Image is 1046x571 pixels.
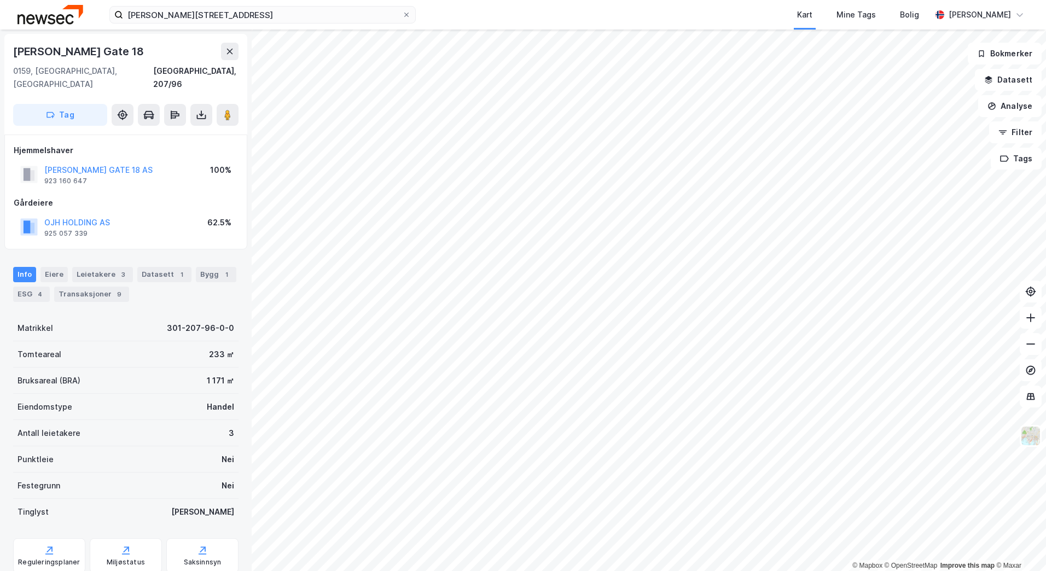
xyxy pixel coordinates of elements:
[196,267,236,282] div: Bygg
[18,400,72,413] div: Eiendomstype
[18,348,61,361] div: Tomteareal
[171,505,234,518] div: [PERSON_NAME]
[123,7,402,23] input: Søk på adresse, matrikkel, gårdeiere, leietakere eller personer
[118,269,129,280] div: 3
[885,562,938,569] a: OpenStreetMap
[14,144,238,157] div: Hjemmelshaver
[18,322,53,335] div: Matrikkel
[13,287,50,302] div: ESG
[13,267,36,282] div: Info
[978,95,1042,117] button: Analyse
[207,400,234,413] div: Handel
[40,267,68,282] div: Eiere
[989,121,1042,143] button: Filter
[207,216,231,229] div: 62.5%
[14,196,238,209] div: Gårdeiere
[900,8,919,21] div: Bolig
[13,65,153,91] div: 0159, [GEOGRAPHIC_DATA], [GEOGRAPHIC_DATA]
[221,269,232,280] div: 1
[176,269,187,280] div: 1
[72,267,133,282] div: Leietakere
[18,453,54,466] div: Punktleie
[18,505,49,518] div: Tinglyst
[18,5,83,24] img: newsec-logo.f6e21ccffca1b3a03d2d.png
[991,148,1042,170] button: Tags
[18,374,80,387] div: Bruksareal (BRA)
[54,287,129,302] div: Transaksjoner
[975,69,1042,91] button: Datasett
[1020,426,1041,446] img: Z
[229,427,234,440] div: 3
[167,322,234,335] div: 301-207-96-0-0
[222,479,234,492] div: Nei
[13,43,146,60] div: [PERSON_NAME] Gate 18
[34,289,45,300] div: 4
[18,479,60,492] div: Festegrunn
[209,348,234,361] div: 233 ㎡
[940,562,995,569] a: Improve this map
[44,229,88,238] div: 925 057 339
[852,562,882,569] a: Mapbox
[107,558,145,567] div: Miljøstatus
[210,164,231,177] div: 100%
[949,8,1011,21] div: [PERSON_NAME]
[968,43,1042,65] button: Bokmerker
[184,558,222,567] div: Saksinnsyn
[222,453,234,466] div: Nei
[797,8,812,21] div: Kart
[137,267,191,282] div: Datasett
[991,518,1046,571] div: Kontrollprogram for chat
[18,427,80,440] div: Antall leietakere
[153,65,239,91] div: [GEOGRAPHIC_DATA], 207/96
[991,518,1046,571] iframe: Chat Widget
[114,289,125,300] div: 9
[836,8,876,21] div: Mine Tags
[18,558,80,567] div: Reguleringsplaner
[207,374,234,387] div: 1 171 ㎡
[13,104,107,126] button: Tag
[44,177,87,185] div: 923 160 647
